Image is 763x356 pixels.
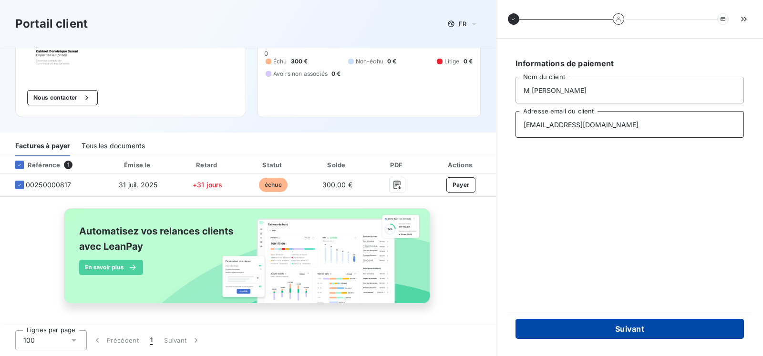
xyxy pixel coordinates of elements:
[264,50,268,57] span: 0
[243,160,304,170] div: Statut
[464,57,473,66] span: 0 €
[150,336,153,345] span: 1
[273,57,287,66] span: Échu
[193,181,222,189] span: +31 jours
[104,160,173,170] div: Émise le
[23,336,35,345] span: 100
[516,319,744,339] button: Suivant
[308,160,367,170] div: Solde
[444,57,460,66] span: Litige
[331,70,340,78] span: 0 €
[176,160,239,170] div: Retard
[82,136,145,156] div: Tous les documents
[26,180,72,190] span: 00250000817
[516,58,744,69] h6: Informations de paiement
[516,111,744,138] input: placeholder
[291,57,308,66] span: 300 €
[446,177,476,193] button: Payer
[87,330,144,350] button: Précédent
[356,57,383,66] span: Non-échu
[322,181,352,189] span: 300,00 €
[158,330,206,350] button: Suivant
[516,77,744,103] input: placeholder
[27,90,98,105] button: Nous contacter
[144,330,158,350] button: 1
[15,15,88,32] h3: Portail client
[273,70,328,78] span: Avoirs non associés
[55,203,441,320] img: banner
[459,20,466,28] span: FR
[64,161,72,169] span: 1
[371,160,424,170] div: PDF
[8,161,60,169] div: Référence
[387,57,396,66] span: 0 €
[428,160,494,170] div: Actions
[15,136,70,156] div: Factures à payer
[259,178,288,192] span: échue
[119,181,157,189] span: 31 juil. 2025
